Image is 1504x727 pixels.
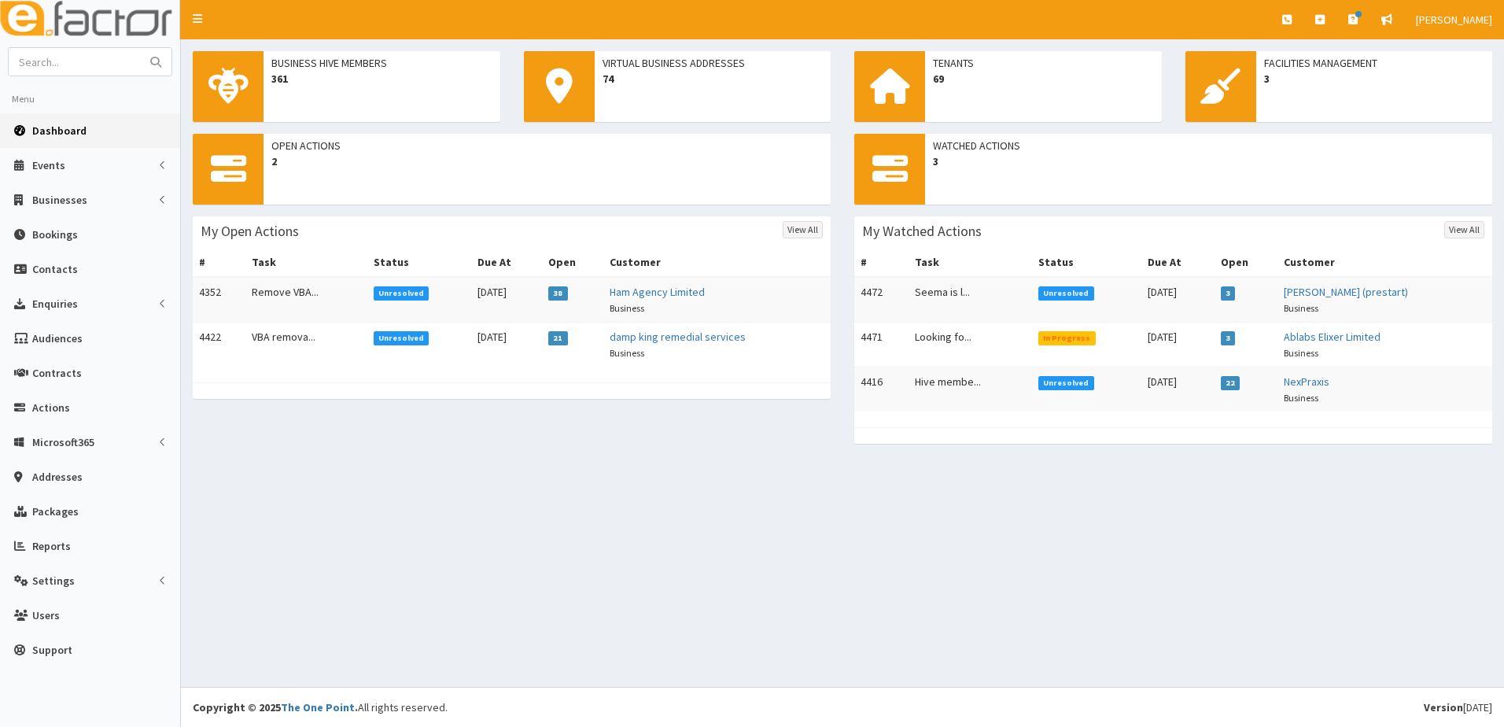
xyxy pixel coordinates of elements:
span: 74 [603,71,824,87]
span: Addresses [32,470,83,484]
td: 4422 [193,323,245,367]
span: Packages [32,504,79,518]
footer: All rights reserved. [181,687,1504,727]
span: Support [32,643,72,657]
span: In Progress [1038,331,1096,345]
th: # [193,248,245,277]
span: 2 [271,153,823,169]
a: Ham Agency Limited [610,285,705,299]
span: Enquiries [32,297,78,311]
span: 3 [1221,331,1236,345]
span: Microsoft365 [32,435,94,449]
td: [DATE] [471,323,542,367]
td: Looking fo... [909,323,1032,367]
td: 4471 [854,323,909,367]
td: Remove VBA... [245,277,367,323]
a: [PERSON_NAME] (prestart) [1284,285,1408,299]
td: Hive membe... [909,367,1032,412]
a: The One Point [281,700,355,714]
span: Business Hive Members [271,55,492,71]
a: Ablabs Elixer Limited [1284,330,1381,344]
div: [DATE] [1424,699,1492,715]
span: Dashboard [32,124,87,138]
small: Business [1284,302,1318,314]
span: Contacts [32,262,78,276]
td: 4352 [193,277,245,323]
td: Seema is l... [909,277,1032,323]
span: Actions [32,400,70,415]
span: Tenants [933,55,1154,71]
span: 3 [1264,71,1485,87]
span: Users [32,608,60,622]
strong: Copyright © 2025 . [193,700,358,714]
th: Due At [1141,248,1215,277]
span: Unresolved [374,286,429,301]
span: Unresolved [1038,376,1094,390]
th: Open [1215,248,1277,277]
h3: My Open Actions [201,224,299,238]
h3: My Watched Actions [862,224,982,238]
input: Search... [9,48,141,76]
th: # [854,248,909,277]
span: Contracts [32,366,82,380]
a: NexPraxis [1284,375,1329,389]
span: 38 [548,286,568,301]
td: 4472 [854,277,909,323]
span: 361 [271,71,492,87]
td: [DATE] [471,277,542,323]
span: 3 [933,153,1484,169]
td: 4416 [854,367,909,412]
th: Status [1032,248,1141,277]
a: View All [783,221,823,238]
th: Open [542,248,603,277]
th: Task [245,248,367,277]
span: Open Actions [271,138,823,153]
span: Events [32,158,65,172]
td: VBA remova... [245,323,367,367]
small: Business [610,347,644,359]
th: Customer [1277,248,1492,277]
span: 22 [1221,376,1240,390]
span: Settings [32,574,75,588]
span: Watched Actions [933,138,1484,153]
span: Audiences [32,331,83,345]
td: [DATE] [1141,367,1215,412]
th: Due At [471,248,542,277]
small: Business [1284,347,1318,359]
b: Version [1424,700,1463,714]
span: 21 [548,331,568,345]
span: Facilities Management [1264,55,1485,71]
span: Bookings [32,227,78,242]
span: Unresolved [1038,286,1094,301]
a: damp king remedial services [610,330,746,344]
td: [DATE] [1141,277,1215,323]
span: Businesses [32,193,87,207]
a: View All [1444,221,1484,238]
th: Status [367,248,471,277]
span: 69 [933,71,1154,87]
small: Business [1284,392,1318,404]
span: 3 [1221,286,1236,301]
td: [DATE] [1141,323,1215,367]
th: Customer [603,248,831,277]
th: Task [909,248,1032,277]
span: [PERSON_NAME] [1416,13,1492,27]
span: Reports [32,539,71,553]
small: Business [610,302,644,314]
span: Virtual Business Addresses [603,55,824,71]
span: Unresolved [374,331,429,345]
